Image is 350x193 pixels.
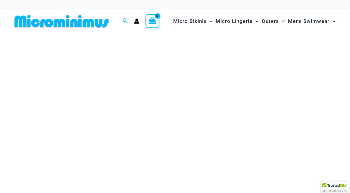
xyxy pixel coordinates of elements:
[123,17,128,25] a: Search icon link
[172,12,214,30] a: Micro BikinisMenu ToggleMenu Toggle
[207,14,213,29] span: Menu Toggle
[260,12,286,30] a: OutersMenu ToggleMenu Toggle
[173,14,207,29] span: Micro Bikinis
[12,14,111,28] img: MM SHOP LOGO FLAT
[171,11,338,31] nav: Site Navigation
[330,14,336,29] span: Menu Toggle
[145,14,159,28] a: View Shopping Cart, empty
[134,18,139,24] a: Account icon link
[286,12,337,30] a: Mens SwimwearMenu ToggleMenu Toggle
[321,182,348,193] div: TrustedSite Certified
[216,14,252,29] span: Micro Lingerie
[262,14,279,29] span: Outers
[279,14,285,29] span: Menu Toggle
[214,12,260,30] a: Micro LingerieMenu ToggleMenu Toggle
[288,14,330,29] span: Mens Swimwear
[252,14,258,29] span: Menu Toggle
